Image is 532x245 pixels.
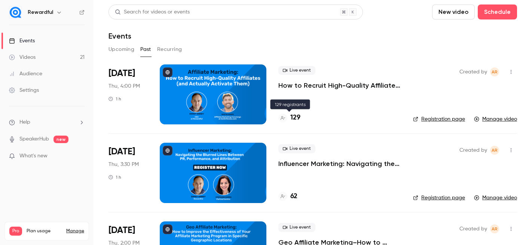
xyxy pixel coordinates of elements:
li: help-dropdown-opener [9,118,85,126]
span: Created by [459,67,487,76]
h1: Events [108,31,131,40]
a: Manage video [474,115,517,123]
span: What's new [19,152,48,160]
span: new [53,136,68,143]
span: Audrey Rampon [490,224,499,233]
div: Sep 18 Thu, 5:00 PM (Europe/Paris) [108,64,148,124]
div: Jun 12 Thu, 3:30 PM (Europe/Lisbon) [108,143,148,203]
div: 1 h [108,174,121,180]
button: Upcoming [108,43,134,55]
a: Registration page [413,115,465,123]
span: [DATE] [108,146,135,158]
div: Videos [9,54,36,61]
div: Audience [9,70,42,78]
span: AR [492,224,498,233]
a: Manage [66,228,84,234]
h6: Rewardful [28,9,53,16]
span: Thu, 3:30 PM [108,161,139,168]
img: Rewardful [9,6,21,18]
button: Schedule [478,4,517,19]
span: Live event [278,66,315,75]
button: Recurring [157,43,182,55]
span: Plan usage [27,228,62,234]
div: 1 h [108,96,121,102]
span: [DATE] [108,67,135,79]
span: AR [492,67,498,76]
span: Audrey Rampon [490,67,499,76]
span: Live event [278,223,315,232]
a: Registration page [413,194,465,202]
span: Help [19,118,30,126]
span: Created by [459,224,487,233]
a: 129 [278,113,300,123]
span: Audrey Rampon [490,146,499,155]
h4: 62 [290,191,297,202]
button: Past [140,43,151,55]
a: 62 [278,191,297,202]
span: [DATE] [108,224,135,236]
button: New video [432,4,475,19]
span: Thu, 4:00 PM [108,82,140,90]
h4: 129 [290,113,300,123]
a: SpeakerHub [19,135,49,143]
a: Manage video [474,194,517,202]
a: Influencer Marketing: Navigating the Blurred Lines Between PR, Performance, and Attribution [278,159,401,168]
div: Search for videos or events [115,8,190,16]
span: AR [492,146,498,155]
span: Pro [9,227,22,236]
a: How to Recruit High-Quality Affiliates (and Actually Activate Them) [278,81,401,90]
span: Created by [459,146,487,155]
div: Settings [9,87,39,94]
div: Events [9,37,35,45]
span: Live event [278,144,315,153]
